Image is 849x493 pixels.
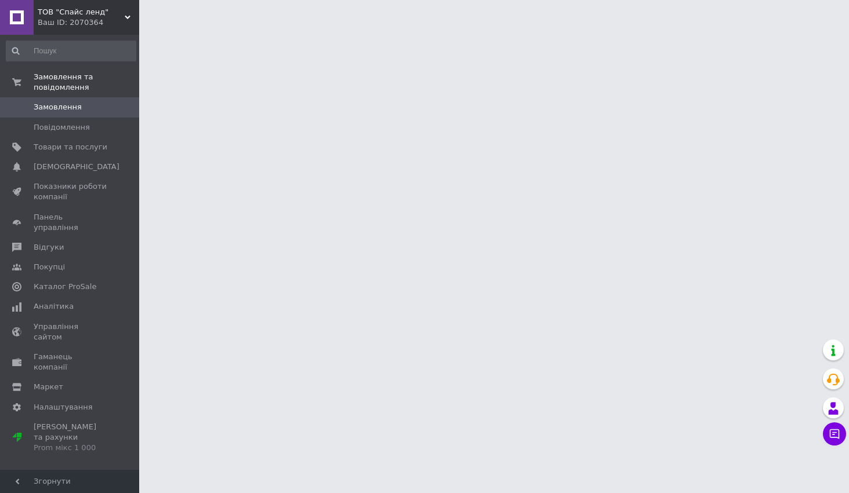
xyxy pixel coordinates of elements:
[6,41,136,61] input: Пошук
[34,322,107,342] span: Управління сайтом
[34,402,93,412] span: Налаштування
[34,242,64,253] span: Відгуки
[34,122,90,133] span: Повідомлення
[34,72,139,93] span: Замовлення та повідомлення
[34,262,65,272] span: Покупці
[34,352,107,373] span: Гаманець компанії
[34,181,107,202] span: Показники роботи компанії
[34,212,107,233] span: Панель управління
[34,443,107,453] div: Prom мікс 1 000
[34,422,107,454] span: [PERSON_NAME] та рахунки
[34,162,119,172] span: [DEMOGRAPHIC_DATA]
[34,102,82,112] span: Замовлення
[34,282,96,292] span: Каталог ProSale
[34,142,107,152] span: Товари та послуги
[823,422,846,445] button: Чат з покупцем
[34,382,63,392] span: Маркет
[38,17,139,28] div: Ваш ID: 2070364
[34,301,74,312] span: Аналітика
[38,7,125,17] span: ТОВ "Спайс ленд"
